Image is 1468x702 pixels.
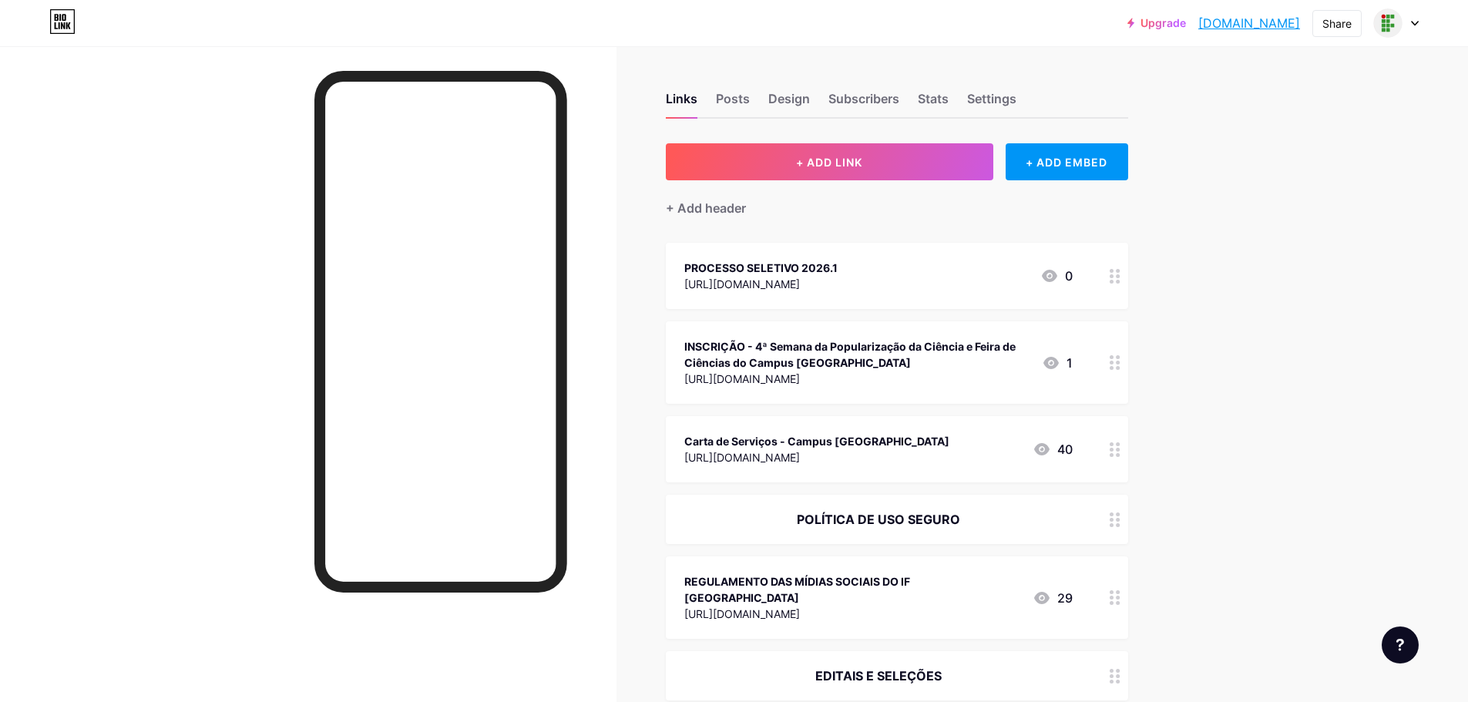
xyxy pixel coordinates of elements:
div: Subscribers [828,89,899,117]
img: ifsudestemgmuriae [1373,8,1402,38]
div: [URL][DOMAIN_NAME] [684,371,1030,387]
span: + ADD LINK [796,156,862,169]
div: [URL][DOMAIN_NAME] [684,449,949,465]
div: 29 [1033,589,1073,607]
div: Posts [716,89,750,117]
div: Settings [967,89,1016,117]
div: PROCESSO SELETIVO 2026.1 [684,260,838,276]
div: + ADD EMBED [1006,143,1128,180]
div: REGULAMENTO DAS MÍDIAS SOCIAIS DO IF [GEOGRAPHIC_DATA] [684,573,1020,606]
div: + Add header [666,199,746,217]
div: 0 [1040,267,1073,285]
div: Share [1322,15,1352,32]
div: Carta de Serviços - Campus [GEOGRAPHIC_DATA] [684,433,949,449]
a: [DOMAIN_NAME] [1198,14,1300,32]
div: POLÍTICA DE USO SEGURO [684,510,1073,529]
div: Design [768,89,810,117]
div: [URL][DOMAIN_NAME] [684,276,838,292]
div: [URL][DOMAIN_NAME] [684,606,1020,622]
div: Links [666,89,697,117]
div: Stats [918,89,949,117]
div: 1 [1042,354,1073,372]
button: + ADD LINK [666,143,993,180]
div: 40 [1033,440,1073,458]
a: Upgrade [1127,17,1186,29]
div: INSCRIÇÃO - 4ª Semana da Popularização da Ciência e Feira de Ciências do Campus [GEOGRAPHIC_DATA] [684,338,1030,371]
div: EDITAIS E SELEÇÕES [684,667,1073,685]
